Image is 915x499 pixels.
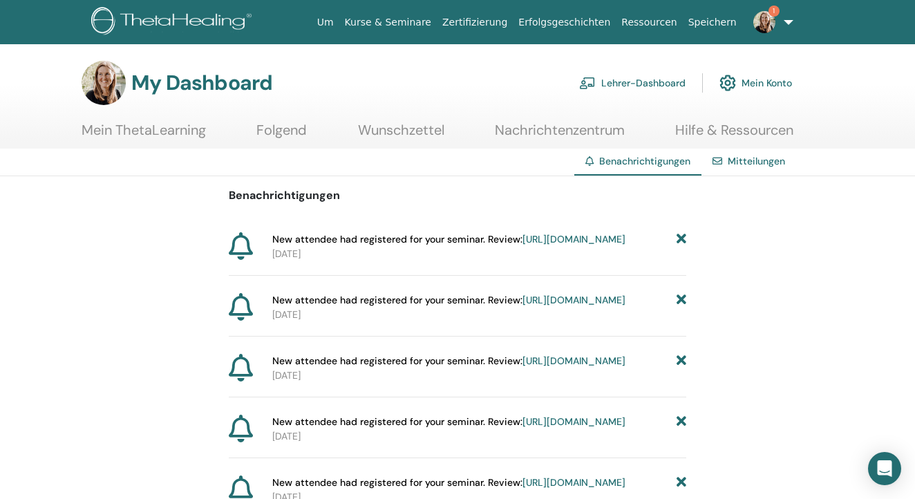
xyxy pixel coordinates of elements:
[437,10,513,35] a: Zertifizierung
[868,452,901,485] div: Open Intercom Messenger
[616,10,682,35] a: Ressourcen
[522,355,625,367] a: [URL][DOMAIN_NAME]
[272,247,686,261] p: [DATE]
[229,187,686,204] p: Benachrichtigungen
[719,71,736,95] img: cog.svg
[683,10,742,35] a: Speichern
[358,122,444,149] a: Wunschzettel
[522,476,625,489] a: [URL][DOMAIN_NAME]
[272,232,625,247] span: New attendee had registered for your seminar. Review:
[272,354,625,368] span: New attendee had registered for your seminar. Review:
[82,122,206,149] a: Mein ThetaLearning
[339,10,437,35] a: Kurse & Seminare
[522,294,625,306] a: [URL][DOMAIN_NAME]
[272,368,686,383] p: [DATE]
[753,11,775,33] img: default.jpg
[513,10,616,35] a: Erfolgsgeschichten
[599,155,690,167] span: Benachrichtigungen
[91,7,256,38] img: logo.png
[272,476,625,490] span: New attendee had registered for your seminar. Review:
[579,77,596,89] img: chalkboard-teacher.svg
[82,61,126,105] img: default.jpg
[719,68,792,98] a: Mein Konto
[579,68,686,98] a: Lehrer-Dashboard
[522,415,625,428] a: [URL][DOMAIN_NAME]
[131,70,272,95] h3: My Dashboard
[272,415,625,429] span: New attendee had registered for your seminar. Review:
[522,233,625,245] a: [URL][DOMAIN_NAME]
[272,308,686,322] p: [DATE]
[312,10,339,35] a: Um
[256,122,307,149] a: Folgend
[768,6,780,17] span: 1
[272,293,625,308] span: New attendee had registered for your seminar. Review:
[495,122,625,149] a: Nachrichtenzentrum
[272,429,686,444] p: [DATE]
[675,122,793,149] a: Hilfe & Ressourcen
[728,155,785,167] a: Mitteilungen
